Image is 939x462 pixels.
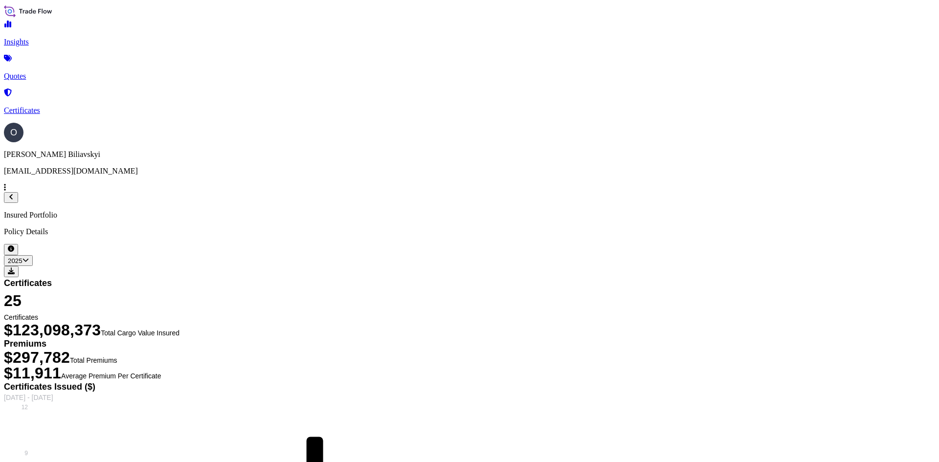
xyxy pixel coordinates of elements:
[4,167,935,176] p: [EMAIL_ADDRESS][DOMAIN_NAME]
[4,338,935,350] span: Premiums
[22,404,28,411] tspan: 12
[4,365,13,381] span: $
[4,106,935,115] p: Certificates
[4,211,935,220] p: Insured Portfolio
[8,257,22,264] span: 2025
[24,449,28,456] tspan: 9
[39,350,44,365] span: ,
[13,322,39,338] span: 123
[44,350,70,365] span: 782
[70,322,74,338] span: ,
[4,255,33,266] button: Year Selector
[4,312,38,322] span: Certificates
[4,21,935,46] a: Insights
[44,322,70,338] span: 098
[4,381,935,393] span: Certificates Issued ($)
[70,355,117,365] span: Total Premiums
[30,365,35,381] span: ,
[13,365,30,381] span: 11
[4,89,935,115] a: Certificates
[13,350,39,365] span: 297
[4,289,935,312] span: 25
[4,322,13,338] span: $
[101,328,179,338] span: Total Cargo Value Insured
[4,227,935,236] p: Policy Details
[74,322,101,338] span: 373
[4,55,935,81] a: Quotes
[4,72,935,81] p: Quotes
[10,128,17,137] span: O
[4,277,935,289] span: Certificates
[4,150,935,159] p: [PERSON_NAME] Biliavskyi
[35,365,61,381] span: 911
[61,371,161,381] span: Average Premium Per Certificate
[4,393,53,402] span: [DATE] - [DATE]
[39,322,44,338] span: ,
[4,350,13,365] span: $
[4,38,935,46] p: Insights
